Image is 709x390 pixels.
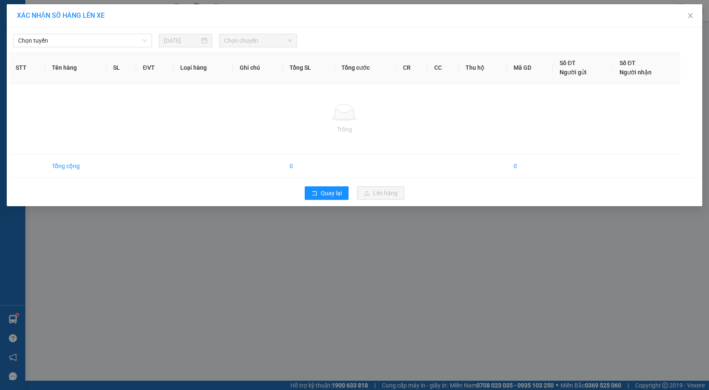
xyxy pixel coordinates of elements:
span: Người nhận [620,69,652,76]
th: Mã GD [507,52,553,84]
td: Tổng cộng [45,155,106,178]
span: Người gửi [560,69,587,76]
th: ĐVT [136,52,174,84]
th: Tổng SL [283,52,335,84]
span: Quay lại [321,188,342,198]
button: rollbackQuay lại [305,186,349,200]
th: CR [396,52,428,84]
div: Trống [16,125,674,134]
th: CC [428,52,459,84]
th: Ghi chú [233,52,283,84]
span: Chọn chuyến [224,34,292,47]
td: 0 [507,155,553,178]
button: Close [679,4,702,28]
th: Tên hàng [45,52,106,84]
th: Loại hàng [173,52,233,84]
input: 14/08/2025 [164,36,200,45]
span: XÁC NHẬN SỐ HÀNG LÊN XE [17,11,105,19]
th: STT [9,52,45,84]
span: Số ĐT [560,60,576,66]
th: SL [106,52,136,84]
th: Tổng cước [335,52,396,84]
span: Số ĐT [620,60,636,66]
td: 0 [283,155,335,178]
th: Thu hộ [459,52,507,84]
span: rollback [311,190,317,197]
button: uploadLên hàng [357,186,404,200]
span: Chọn tuyến [18,34,147,47]
span: close [687,12,694,19]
